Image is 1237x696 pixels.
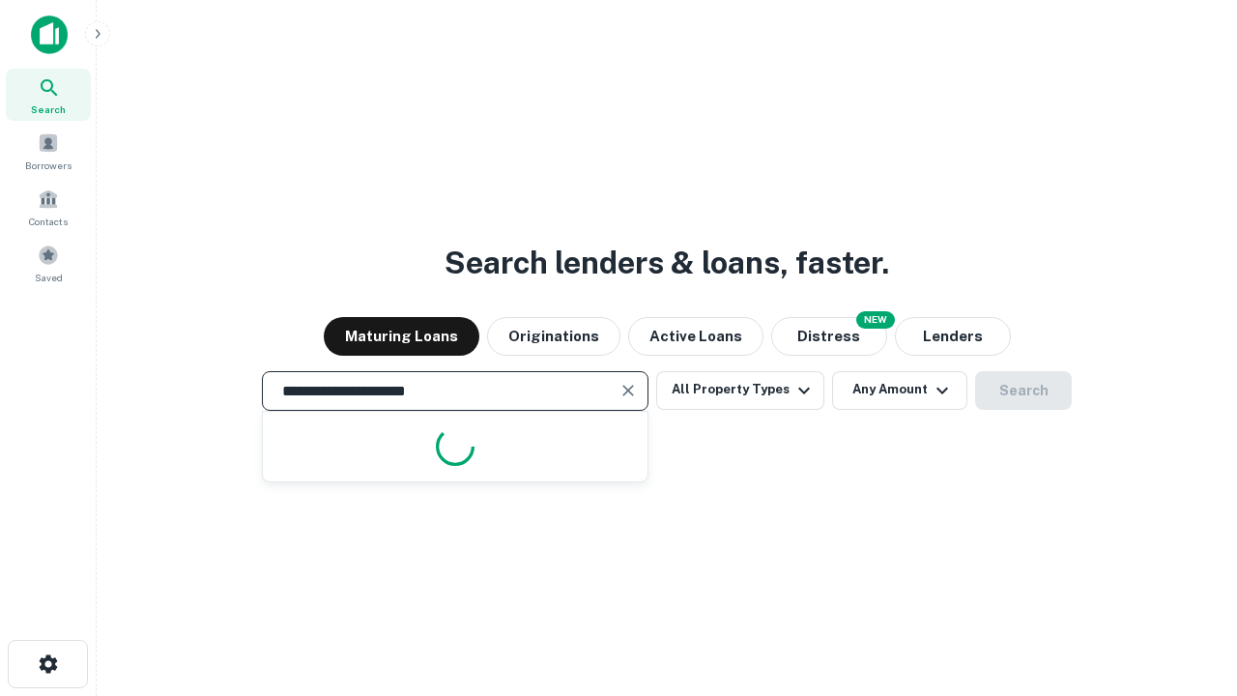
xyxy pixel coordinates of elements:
a: Saved [6,237,91,289]
a: Search [6,69,91,121]
button: Any Amount [832,371,967,410]
span: Borrowers [25,158,72,173]
button: Lenders [895,317,1011,356]
h3: Search lenders & loans, faster. [445,240,889,286]
button: Search distressed loans with lien and other non-mortgage details. [771,317,887,356]
span: Search [31,101,66,117]
button: Maturing Loans [324,317,479,356]
button: Originations [487,317,620,356]
button: Active Loans [628,317,763,356]
div: NEW [856,311,895,329]
button: Clear [615,377,642,404]
button: All Property Types [656,371,824,410]
iframe: Chat Widget [1140,541,1237,634]
a: Contacts [6,181,91,233]
a: Borrowers [6,125,91,177]
span: Contacts [29,214,68,229]
span: Saved [35,270,63,285]
img: capitalize-icon.png [31,15,68,54]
